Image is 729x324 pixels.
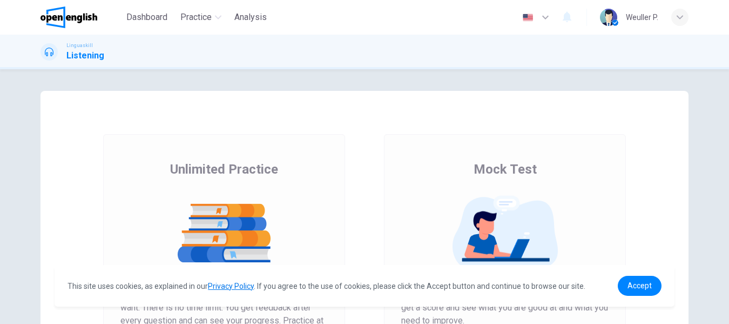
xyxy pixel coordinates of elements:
[40,6,122,28] a: OpenEnglish logo
[627,281,652,290] span: Accept
[234,11,267,24] span: Analysis
[474,161,537,178] span: Mock Test
[126,11,167,24] span: Dashboard
[600,9,617,26] img: Profile picture
[626,11,658,24] div: Weuller P.
[40,6,97,28] img: OpenEnglish logo
[176,8,226,27] button: Practice
[170,161,278,178] span: Unlimited Practice
[66,49,104,62] h1: Listening
[618,276,661,296] a: dismiss cookie message
[122,8,172,27] button: Dashboard
[67,282,585,290] span: This site uses cookies, as explained in our . If you agree to the use of cookies, please click th...
[55,265,674,307] div: cookieconsent
[521,14,535,22] img: en
[66,42,93,49] span: Linguaskill
[208,282,254,290] a: Privacy Policy
[180,11,212,24] span: Practice
[230,8,271,27] button: Analysis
